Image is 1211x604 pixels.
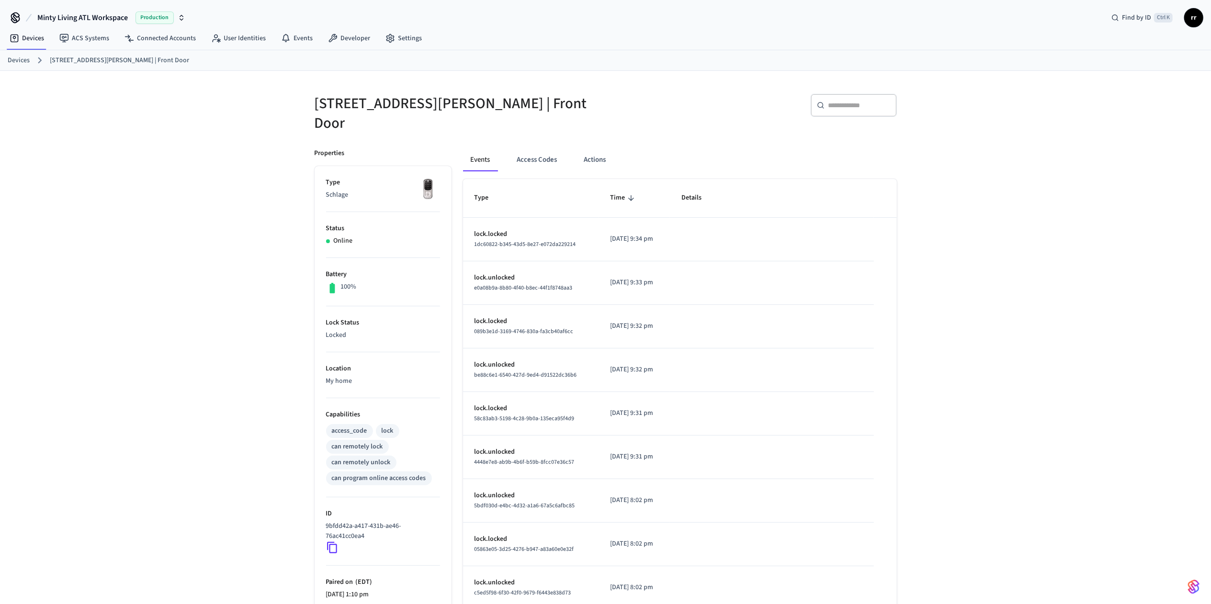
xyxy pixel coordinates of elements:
p: lock.unlocked [475,360,587,370]
p: [DATE] 9:31 pm [610,452,658,462]
p: Location [326,364,440,374]
a: Devices [2,30,52,47]
a: Connected Accounts [117,30,204,47]
p: [DATE] 8:02 pm [610,582,658,593]
span: 58c83ab3-5198-4c28-9b0a-135eca95f4d9 [475,414,575,423]
a: User Identities [204,30,273,47]
p: lock.unlocked [475,491,587,501]
span: Find by ID [1122,13,1151,22]
span: 5bdf030d-e4bc-4d32-a1a6-67a5c6afbc85 [475,502,575,510]
div: ant example [463,148,897,171]
p: lock.locked [475,316,587,326]
p: [DATE] 9:34 pm [610,234,658,244]
p: Paired on [326,577,440,587]
p: My home [326,376,440,386]
p: [DATE] 9:32 pm [610,365,658,375]
span: 4448e7e8-ab9b-4b6f-b59b-8fcc07e36c57 [475,458,575,466]
div: Find by IDCtrl K [1104,9,1180,26]
div: lock [382,426,394,436]
span: Minty Living ATL Workspace [37,12,128,23]
p: [DATE] 8:02 pm [610,495,658,505]
p: Locked [326,330,440,340]
span: Ctrl K [1154,13,1173,22]
button: rr [1184,8,1203,27]
p: [DATE] 9:33 pm [610,278,658,288]
p: [DATE] 8:02 pm [610,539,658,549]
span: Time [610,190,637,205]
button: Access Codes [509,148,565,171]
p: ID [326,509,440,519]
a: Events [273,30,320,47]
a: Developer [320,30,378,47]
p: lock.unlocked [475,273,587,283]
span: 089b3e1d-3169-4746-830a-fa3cb40af6cc [475,327,574,336]
span: ( EDT ) [353,577,372,587]
h5: [STREET_ADDRESS][PERSON_NAME] | Front Door [315,94,600,133]
a: ACS Systems [52,30,117,47]
p: Capabilities [326,410,440,420]
p: 9bfdd42a-a417-431b-ae46-76ac41cc0ea4 [326,521,436,541]
span: c5ed5f98-6f30-42f0-9679-f6443e838d73 [475,589,571,597]
div: access_code [332,426,367,436]
p: [DATE] 9:31 pm [610,408,658,418]
p: Lock Status [326,318,440,328]
span: be88c6e1-6540-427d-9ed4-d91522dc36b6 [475,371,577,379]
p: lock.locked [475,534,587,544]
p: Type [326,178,440,188]
p: [DATE] 9:32 pm [610,321,658,331]
span: Details [681,190,714,205]
img: SeamLogoGradient.69752ec5.svg [1188,579,1200,594]
p: Battery [326,269,440,280]
p: Online [334,236,353,246]
a: [STREET_ADDRESS][PERSON_NAME] | Front Door [50,56,189,66]
div: can remotely unlock [332,458,391,468]
p: lock.locked [475,229,587,239]
span: Type [475,190,501,205]
p: Schlage [326,190,440,200]
a: Settings [378,30,430,47]
span: Production [136,11,174,24]
p: 100% [340,282,356,292]
span: 05863e05-3d25-4276-b947-a83a60e0e32f [475,545,574,553]
div: can remotely lock [332,442,383,452]
p: Status [326,224,440,234]
p: Properties [315,148,345,158]
span: rr [1185,9,1202,26]
p: lock.unlocked [475,447,587,457]
a: Devices [8,56,30,66]
span: 1dc60822-b345-43d5-8e27-e072da229214 [475,240,576,248]
span: e0a08b9a-8b80-4f40-b8ec-44f1f8748aa3 [475,284,573,292]
button: Events [463,148,498,171]
p: [DATE] 1:10 pm [326,590,440,600]
button: Actions [577,148,614,171]
p: lock.locked [475,403,587,414]
div: can program online access codes [332,473,426,483]
p: lock.unlocked [475,578,587,588]
img: Yale Assure Touchscreen Wifi Smart Lock, Satin Nickel, Front [416,178,440,201]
